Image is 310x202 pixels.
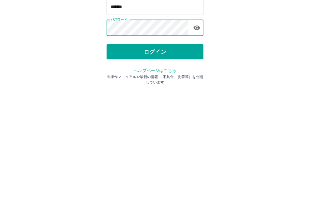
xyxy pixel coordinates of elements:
[111,57,124,61] label: 社員番号
[135,38,175,50] h2: ログイン
[134,129,176,134] a: ヘルプページはこちら
[111,78,127,83] label: パスワード
[107,135,203,146] p: ※操作マニュアルや最新の情報 （不具合、改善等）を公開しています
[107,105,203,120] button: ログイン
